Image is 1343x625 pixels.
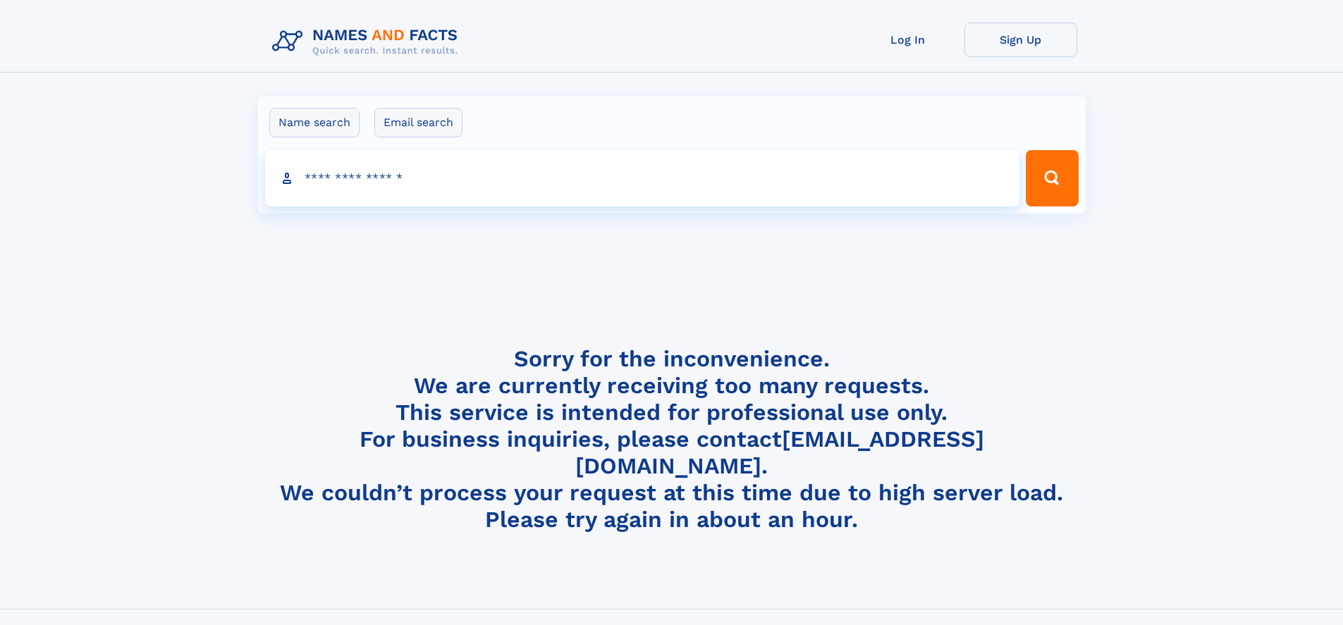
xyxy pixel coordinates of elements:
[266,23,470,61] img: Logo Names and Facts
[575,426,984,479] a: [EMAIL_ADDRESS][DOMAIN_NAME]
[852,23,964,57] a: Log In
[374,108,462,137] label: Email search
[964,23,1077,57] a: Sign Up
[265,150,1020,206] input: search input
[266,345,1077,533] h4: Sorry for the inconvenience. We are currently receiving too many requests. This service is intend...
[269,108,360,137] label: Name search
[1026,150,1078,206] button: Search Button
